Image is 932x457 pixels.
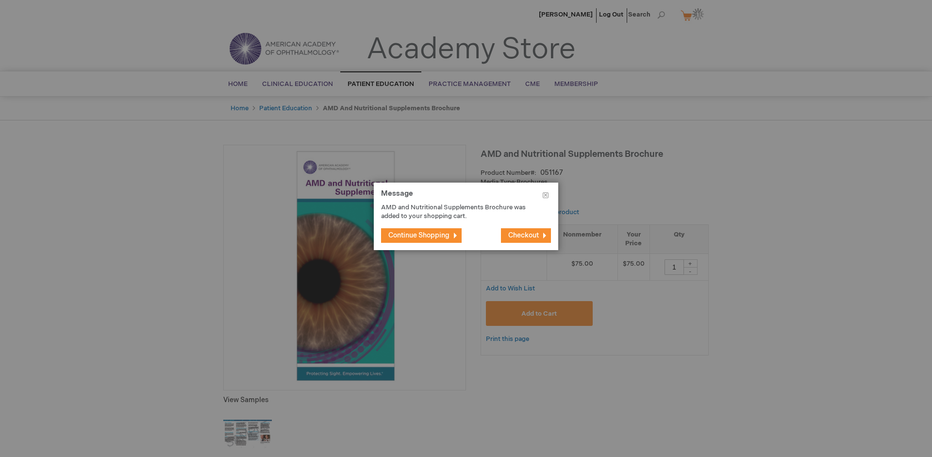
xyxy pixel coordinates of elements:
[508,231,539,239] span: Checkout
[381,228,462,243] button: Continue Shopping
[501,228,551,243] button: Checkout
[381,190,551,203] h1: Message
[381,203,536,221] p: AMD and Nutritional Supplements Brochure was added to your shopping cart.
[388,231,449,239] span: Continue Shopping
